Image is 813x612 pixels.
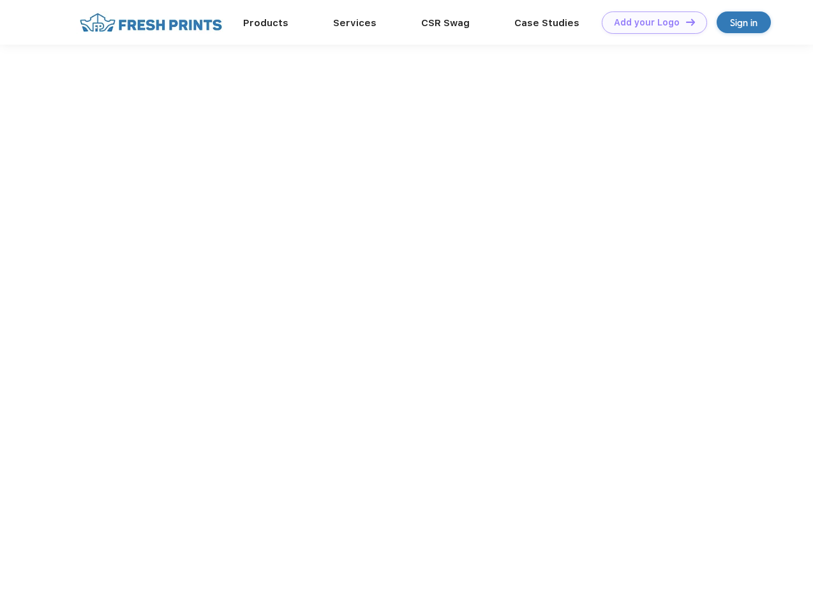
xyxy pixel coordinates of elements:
div: Add your Logo [614,17,680,28]
a: Sign in [717,11,771,33]
div: Sign in [730,15,757,30]
img: fo%20logo%202.webp [76,11,226,34]
img: DT [686,18,695,25]
a: Products [243,17,288,29]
